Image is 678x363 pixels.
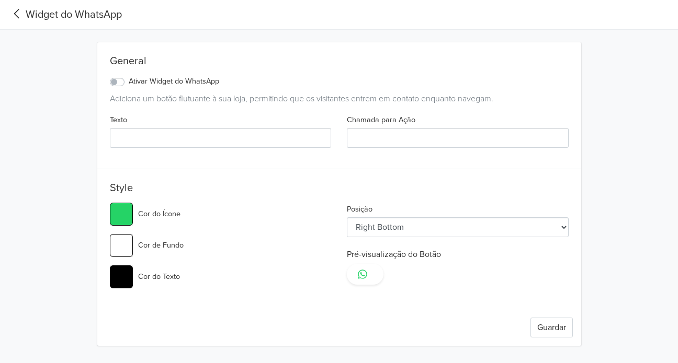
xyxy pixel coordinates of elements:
label: Cor do Texto [138,271,180,283]
label: Posição [347,204,372,215]
label: Chamada para Ação [347,114,415,126]
h5: Style [110,182,569,198]
div: Adiciona um botão flutuante à sua loja, permitindo que os visitantes entrem em contato enquanto n... [110,92,569,105]
label: Cor de Fundo [138,240,184,251]
div: General [110,55,569,72]
h6: Pré-visualização do Botão [347,250,569,260]
label: Cor do Ícone [138,208,180,220]
a: Widget do WhatsApp [8,7,122,22]
label: Texto [110,114,127,126]
label: Ativar Widget do WhatsApp [129,76,219,87]
button: Guardar [530,318,573,337]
